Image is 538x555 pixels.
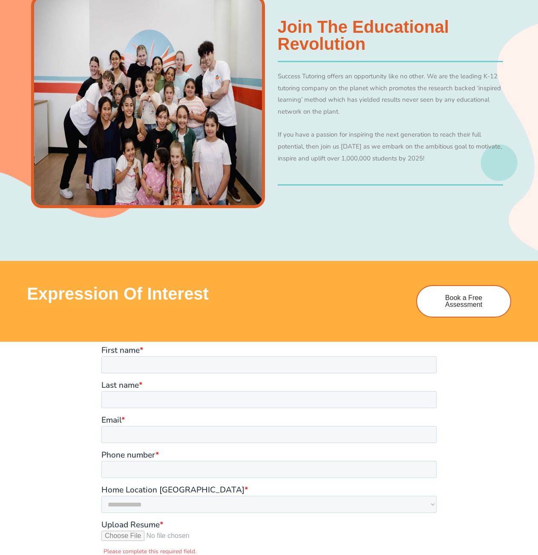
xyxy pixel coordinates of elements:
p: If you have a passion for inspiring the next generation to reach their full potential, then join ... [278,129,503,165]
a: Book a Free Assessment [416,285,511,318]
p: Success Tutoring offers an opportunity like no other. We are the leading K-12 tutoring company on... [278,71,503,118]
iframe: Chat Widget [396,459,538,555]
h3: Expression of Interest [27,285,407,302]
h3: Join the Educational Revolution [278,18,503,52]
span: Book a Free Assessment [430,295,498,308]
